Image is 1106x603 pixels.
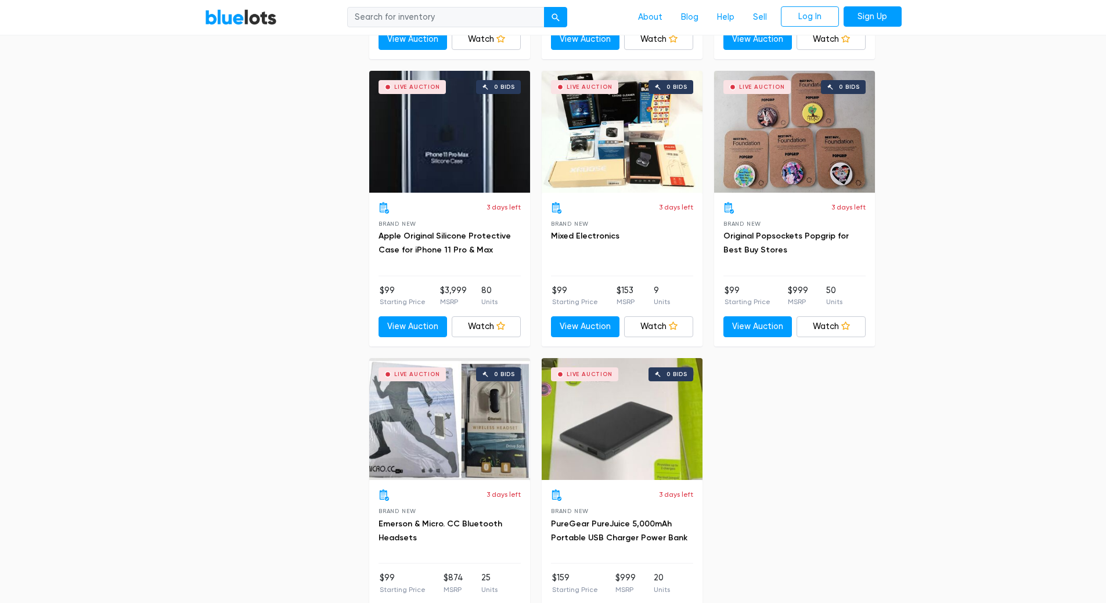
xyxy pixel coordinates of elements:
a: Mixed Electronics [551,231,619,241]
a: Original Popsockets Popgrip for Best Buy Stores [723,231,849,255]
div: 0 bids [667,84,687,90]
div: 0 bids [839,84,860,90]
p: 3 days left [659,489,693,500]
li: $999 [788,284,808,308]
li: 50 [826,284,842,308]
p: MSRP [788,297,808,307]
div: Live Auction [567,84,613,90]
a: Emerson & Micro. CC Bluetooth Headsets [379,519,502,543]
p: MSRP [617,297,635,307]
a: Live Auction 0 bids [542,358,702,480]
span: Brand New [379,221,416,227]
li: $153 [617,284,635,308]
li: 20 [654,572,670,595]
span: Brand New [723,221,761,227]
div: Live Auction [739,84,785,90]
a: View Auction [723,316,792,337]
a: Watch [797,316,866,337]
p: Starting Price [725,297,770,307]
li: $999 [615,572,636,595]
div: Live Auction [394,84,440,90]
li: $99 [552,284,598,308]
p: 3 days left [831,202,866,212]
span: Brand New [379,508,416,514]
a: View Auction [379,316,448,337]
a: Help [708,6,744,28]
a: Blog [672,6,708,28]
a: View Auction [551,29,620,50]
li: $874 [444,572,463,595]
a: View Auction [723,29,792,50]
li: $99 [380,284,426,308]
li: 9 [654,284,670,308]
p: MSRP [440,297,467,307]
span: Brand New [551,508,589,514]
a: Watch [452,316,521,337]
a: Live Auction 0 bids [542,71,702,193]
a: View Auction [551,316,620,337]
a: Live Auction 0 bids [714,71,875,193]
p: MSRP [444,584,463,595]
span: Brand New [551,221,589,227]
li: $3,999 [440,284,467,308]
p: Starting Price [380,297,426,307]
div: 0 bids [667,371,687,377]
p: Units [481,297,498,307]
input: Search for inventory [347,7,545,28]
a: Apple Original Silicone Protective Case for iPhone 11 Pro & Max [379,231,511,255]
a: View Auction [379,29,448,50]
p: Units [654,297,670,307]
div: Live Auction [394,371,440,377]
li: $99 [725,284,770,308]
p: Units [654,584,670,595]
p: Starting Price [380,584,426,595]
div: Live Auction [567,371,613,377]
p: 3 days left [659,202,693,212]
p: Starting Price [552,297,598,307]
p: 3 days left [487,489,521,500]
p: Units [481,584,498,595]
a: BlueLots [205,9,277,26]
li: $159 [552,572,598,595]
p: MSRP [615,584,636,595]
div: 0 bids [494,84,515,90]
a: Watch [452,29,521,50]
p: 3 days left [487,202,521,212]
li: 25 [481,572,498,595]
p: Units [826,297,842,307]
a: Sell [744,6,776,28]
a: Watch [624,316,693,337]
a: Watch [624,29,693,50]
div: 0 bids [494,371,515,377]
a: PureGear PureJuice 5,000mAh Portable USB Charger Power Bank [551,519,687,543]
li: 80 [481,284,498,308]
a: Live Auction 0 bids [369,358,530,480]
p: Starting Price [552,584,598,595]
a: Watch [797,29,866,50]
a: About [629,6,672,28]
a: Sign Up [844,6,902,27]
li: $99 [380,572,426,595]
a: Live Auction 0 bids [369,71,530,193]
a: Log In [781,6,839,27]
